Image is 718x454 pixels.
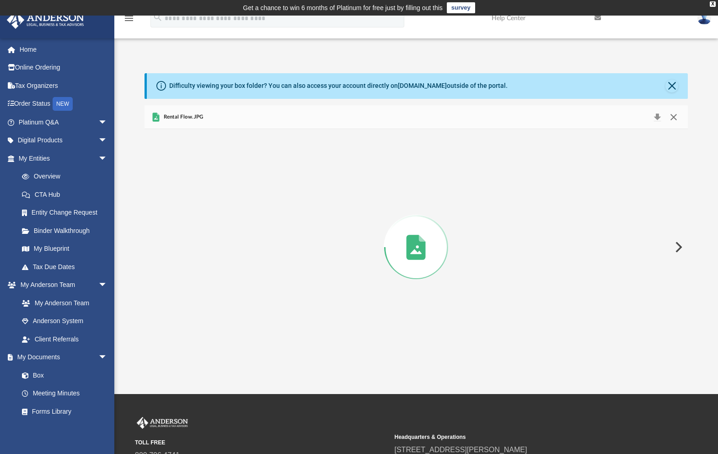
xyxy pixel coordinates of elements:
a: Box [13,366,112,384]
a: Binder Walkthrough [13,222,121,240]
a: menu [123,17,134,24]
div: Preview [145,105,688,366]
span: arrow_drop_down [98,348,117,367]
a: Tax Organizers [6,76,121,95]
img: Anderson Advisors Platinum Portal [4,11,87,29]
a: Platinum Q&Aarrow_drop_down [6,113,121,131]
a: survey [447,2,475,13]
a: My Blueprint [13,240,117,258]
img: User Pic [697,11,711,25]
a: Client Referrals [13,330,117,348]
a: Notarize [13,421,117,439]
a: [DOMAIN_NAME] [398,82,447,89]
a: My Anderson Team [13,294,112,312]
i: menu [123,13,134,24]
a: Digital Productsarrow_drop_down [6,131,121,150]
button: Download [649,111,665,124]
a: My Documentsarrow_drop_down [6,348,117,367]
a: Meeting Minutes [13,384,117,403]
span: arrow_drop_down [98,113,117,132]
a: My Anderson Teamarrow_drop_down [6,276,117,294]
div: close [710,1,716,7]
small: Headquarters & Operations [395,433,648,441]
button: Close [665,111,682,124]
span: arrow_drop_down [98,149,117,168]
a: Tax Due Dates [13,258,121,276]
button: Next File [668,234,688,260]
a: Online Ordering [6,59,121,77]
i: search [153,12,163,22]
a: [STREET_ADDRESS][PERSON_NAME] [395,446,527,454]
small: TOLL FREE [135,438,388,447]
a: My Entitiesarrow_drop_down [6,149,121,168]
a: Order StatusNEW [6,95,121,113]
a: Entity Change Request [13,204,121,222]
a: Forms Library [13,402,112,421]
div: NEW [53,97,73,111]
button: Close [665,80,678,92]
span: Rental Flow.JPG [161,113,203,121]
a: CTA Hub [13,185,121,204]
a: Home [6,40,121,59]
div: Get a chance to win 6 months of Platinum for free just by filling out this [243,2,443,13]
a: Overview [13,168,121,186]
div: Difficulty viewing your box folder? You can also access your account directly on outside of the p... [169,81,508,91]
span: arrow_drop_down [98,131,117,150]
a: Anderson System [13,312,117,330]
img: Anderson Advisors Platinum Portal [135,417,190,429]
span: arrow_drop_down [98,276,117,295]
